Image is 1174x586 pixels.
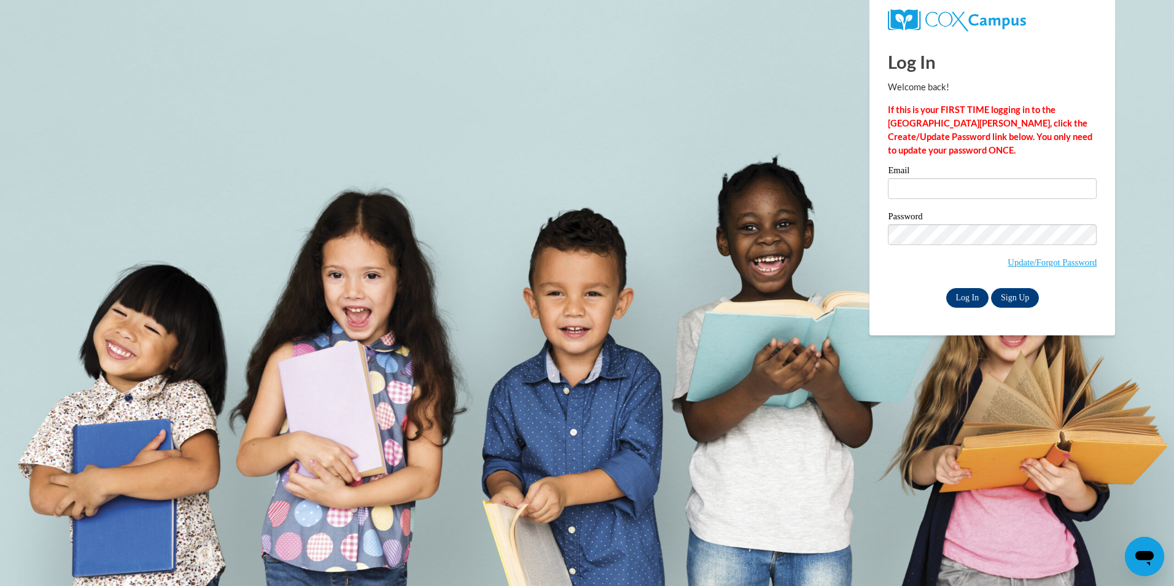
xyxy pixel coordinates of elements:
[991,288,1039,308] a: Sign Up
[1008,257,1097,267] a: Update/Forgot Password
[888,104,1092,155] strong: If this is your FIRST TIME logging in to the [GEOGRAPHIC_DATA][PERSON_NAME], click the Create/Upd...
[888,212,1097,224] label: Password
[888,166,1097,178] label: Email
[888,9,1097,31] a: COX Campus
[946,288,989,308] input: Log In
[888,9,1025,31] img: COX Campus
[888,49,1097,74] h1: Log In
[1125,537,1164,576] iframe: Button to launch messaging window
[888,80,1097,94] p: Welcome back!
